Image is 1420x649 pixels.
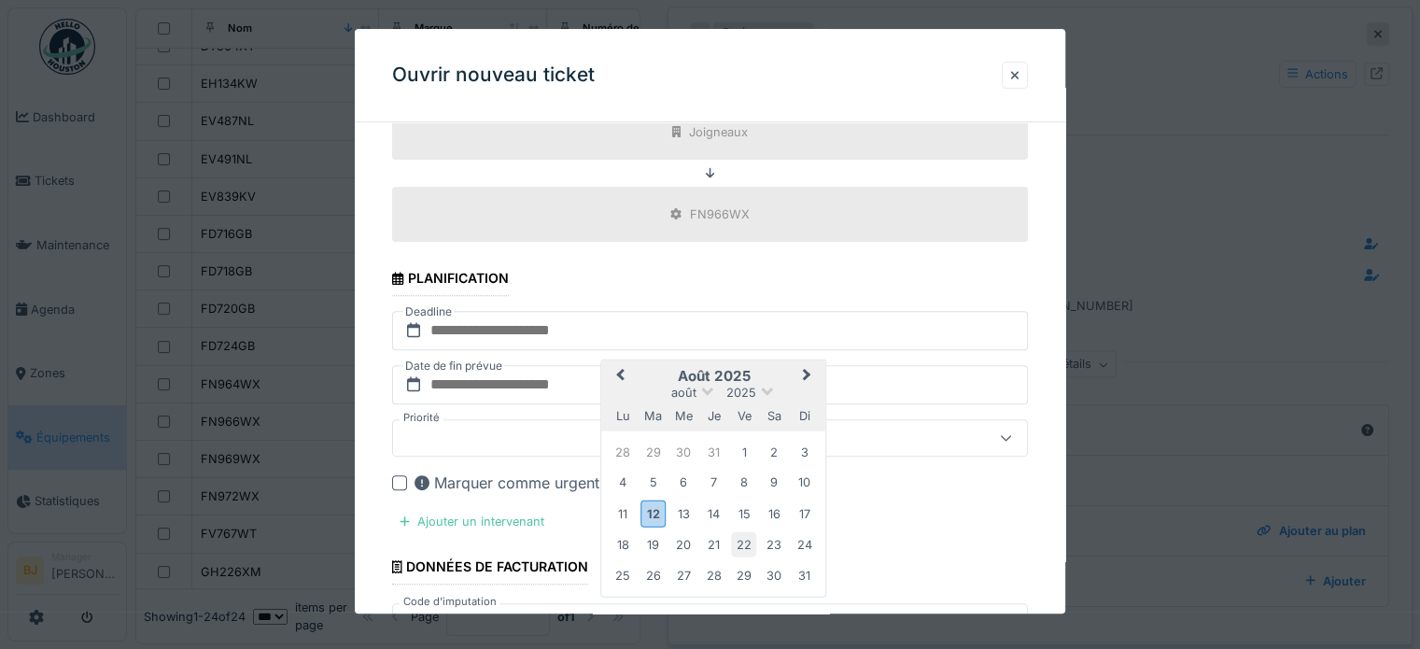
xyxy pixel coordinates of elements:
[762,470,787,495] div: Choose samedi 9 août 2025
[701,532,726,557] div: Choose jeudi 21 août 2025
[794,362,824,392] button: Next Month
[731,532,756,557] div: Choose vendredi 22 août 2025
[701,563,726,588] div: Choose jeudi 28 août 2025
[670,563,696,588] div: Choose mercredi 27 août 2025
[392,63,595,87] h3: Ouvrir nouveau ticket
[608,437,820,590] div: Month août, 2025
[792,403,817,429] div: dimanche
[792,440,817,465] div: Choose dimanche 3 août 2025
[731,563,756,588] div: Choose vendredi 29 août 2025
[726,386,756,400] span: 2025
[640,532,666,557] div: Choose mardi 19 août 2025
[762,501,787,527] div: Choose samedi 16 août 2025
[610,470,635,495] div: Choose lundi 4 août 2025
[762,440,787,465] div: Choose samedi 2 août 2025
[701,440,726,465] div: Choose jeudi 31 juillet 2025
[670,501,696,527] div: Choose mercredi 13 août 2025
[640,403,666,429] div: mardi
[392,554,588,586] div: Données de facturation
[731,440,756,465] div: Choose vendredi 1 août 2025
[400,410,443,426] label: Priorité
[640,501,666,528] div: Choose mardi 12 août 2025
[400,595,500,611] label: Code d'imputation
[670,440,696,465] div: Choose mercredi 30 juillet 2025
[670,532,696,557] div: Choose mercredi 20 août 2025
[792,501,817,527] div: Choose dimanche 17 août 2025
[689,123,748,141] div: Joigneaux
[670,470,696,495] div: Choose mercredi 6 août 2025
[610,403,635,429] div: lundi
[403,356,504,376] label: Date de fin prévue
[671,386,696,400] span: août
[792,532,817,557] div: Choose dimanche 24 août 2025
[701,501,726,527] div: Choose jeudi 14 août 2025
[392,509,552,534] div: Ajouter un intervenant
[403,302,454,322] label: Deadline
[701,470,726,495] div: Choose jeudi 7 août 2025
[640,470,666,495] div: Choose mardi 5 août 2025
[640,440,666,465] div: Choose mardi 29 juillet 2025
[731,501,756,527] div: Choose vendredi 15 août 2025
[690,205,750,223] div: FN966WX
[610,563,635,588] div: Choose lundi 25 août 2025
[670,403,696,429] div: mercredi
[392,264,508,296] div: Planification
[601,368,825,385] h2: août 2025
[762,532,787,557] div: Choose samedi 23 août 2025
[731,403,756,429] div: vendredi
[762,403,787,429] div: samedi
[603,362,633,392] button: Previous Month
[640,563,666,588] div: Choose mardi 26 août 2025
[415,472,599,494] div: Marquer comme urgent
[610,532,635,557] div: Choose lundi 18 août 2025
[762,563,787,588] div: Choose samedi 30 août 2025
[701,403,726,429] div: jeudi
[731,470,756,495] div: Choose vendredi 8 août 2025
[610,501,635,527] div: Choose lundi 11 août 2025
[792,563,817,588] div: Choose dimanche 31 août 2025
[610,440,635,465] div: Choose lundi 28 juillet 2025
[792,470,817,495] div: Choose dimanche 10 août 2025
